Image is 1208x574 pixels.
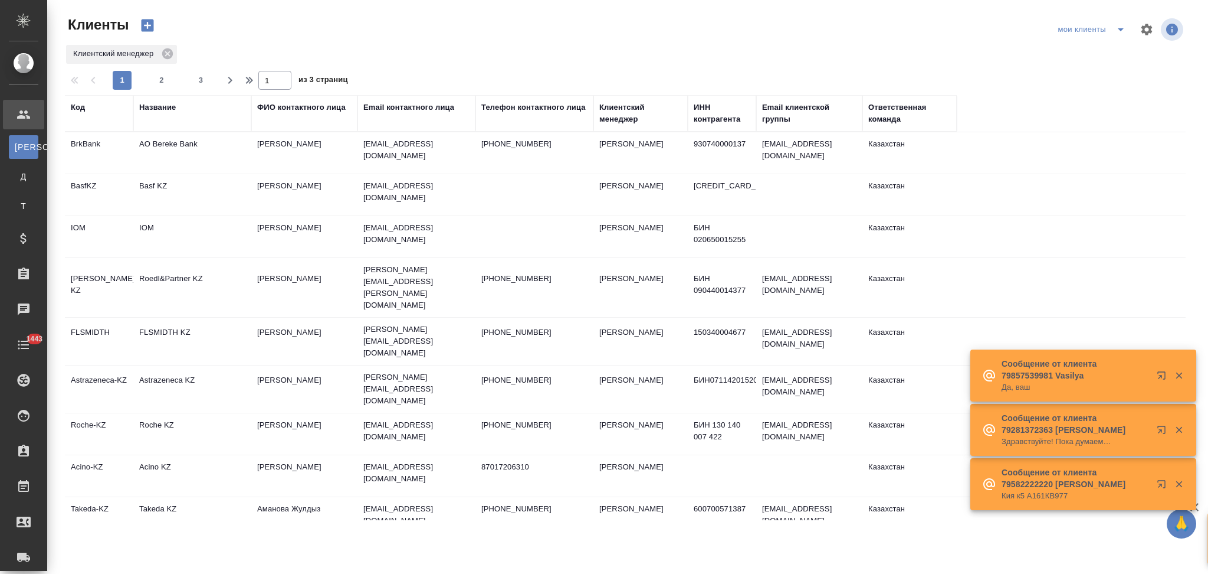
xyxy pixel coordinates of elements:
span: 2 [152,74,171,86]
div: Email контактного лица [363,102,454,113]
td: [PERSON_NAME] [593,267,688,308]
p: Кия к5 А161КВ977 [1002,490,1149,502]
p: [EMAIL_ADDRESS][DOMAIN_NAME] [363,180,470,204]
p: Клиентский менеджер [73,48,157,60]
div: Код [71,102,85,113]
td: Казахстан [862,132,957,174]
td: [PERSON_NAME] [251,413,357,455]
p: Сообщение от клиента 79281372363 [PERSON_NAME] [1002,412,1149,436]
button: Закрыть [1167,479,1191,490]
td: [EMAIL_ADDRESS][DOMAIN_NAME] [756,368,862,410]
td: 930740000137 [688,132,756,174]
td: Казахстан [862,497,957,539]
td: [PERSON_NAME] [251,321,357,362]
td: Казахстан [862,174,957,216]
p: [EMAIL_ADDRESS][DOMAIN_NAME] [363,222,470,246]
td: 600700571387 [688,497,756,539]
td: Roche KZ [133,413,251,455]
button: Создать [133,15,162,35]
td: [EMAIL_ADDRESS][DOMAIN_NAME] [756,497,862,539]
div: Ответственная команда [868,102,951,125]
td: Acino KZ [133,455,251,497]
p: [EMAIL_ADDRESS][DOMAIN_NAME] [363,419,470,443]
p: [PHONE_NUMBER] [481,503,587,515]
td: IOM [65,216,133,257]
span: Настроить таблицу [1132,15,1161,44]
td: БИН 020650015255 [688,216,756,257]
td: 150340004677 [688,321,756,362]
span: [PERSON_NAME] [15,141,32,153]
td: Astrazeneca KZ [133,368,251,410]
p: [PHONE_NUMBER] [481,374,587,386]
td: Roche-KZ [65,413,133,455]
a: Т [9,194,38,218]
td: AO Bereke Bank [133,132,251,174]
p: [PHONE_NUMBER] [481,419,587,431]
td: [PERSON_NAME] [251,132,357,174]
td: IOM [133,216,251,257]
td: Astrazeneca-KZ [65,368,133,410]
span: Д [15,171,32,182]
button: Открыть в новой вкладке [1150,364,1178,392]
td: БИН 130 140 007 422 [688,413,756,455]
td: Казахстан [862,321,957,362]
td: [PERSON_NAME] [593,132,688,174]
button: Открыть в новой вкладке [1150,472,1178,501]
td: [EMAIL_ADDRESS][DOMAIN_NAME] [756,267,862,308]
td: Казахстан [862,413,957,455]
td: Казахстан [862,216,957,257]
td: Аманова Жулдыз [251,497,357,539]
span: из 3 страниц [298,73,348,90]
td: [PERSON_NAME] [251,267,357,308]
a: [PERSON_NAME] [9,135,38,159]
span: Клиенты [65,15,129,34]
div: Клиентский менеджер [599,102,682,125]
a: Д [9,165,38,188]
div: Название [139,102,176,113]
p: Да, ваш [1002,381,1149,393]
p: [EMAIL_ADDRESS][DOMAIN_NAME] [363,138,470,162]
span: 1443 [19,333,50,345]
td: Basf KZ [133,174,251,216]
div: ИНН контрагента [694,102,750,125]
td: [EMAIL_ADDRESS][DOMAIN_NAME] [756,132,862,174]
td: [PERSON_NAME] [593,413,688,455]
td: [PERSON_NAME] [251,368,357,410]
p: Сообщение от клиента 79582222220 [PERSON_NAME] [1002,467,1149,490]
td: FLSMIDTH KZ [133,321,251,362]
p: Сообщение от клиента 79857539981 Vasilya [1002,358,1149,381]
td: [PERSON_NAME] [593,455,688,497]
div: Email клиентской группы [762,102,856,125]
div: split button [1055,20,1132,39]
span: Т [15,200,32,212]
td: FLSMIDTH [65,321,133,362]
a: 1443 [3,330,44,360]
div: ФИО контактного лица [257,102,346,113]
div: Клиентский менеджер [66,45,177,64]
td: [PERSON_NAME] [593,368,688,410]
p: 87017206310 [481,461,587,473]
td: BasfKZ [65,174,133,216]
p: Здравствуйте! Пока думаем… [1002,436,1149,448]
td: [PERSON_NAME] [593,216,688,257]
td: [PERSON_NAME] [251,216,357,257]
p: [PHONE_NUMBER] [481,138,587,150]
td: Roedl&Partner KZ [133,267,251,308]
td: [CREDIT_CARD_NUMBER] [688,174,756,216]
p: [PERSON_NAME][EMAIL_ADDRESS][DOMAIN_NAME] [363,371,470,407]
td: БИН 090440014377 [688,267,756,308]
p: [PHONE_NUMBER] [481,273,587,285]
p: [PERSON_NAME][EMAIL_ADDRESS][DOMAIN_NAME] [363,324,470,359]
td: [EMAIL_ADDRESS][DOMAIN_NAME] [756,413,862,455]
td: Takeda KZ [133,497,251,539]
td: Acino-KZ [65,455,133,497]
p: [PHONE_NUMBER] [481,327,587,338]
td: [PERSON_NAME] [251,455,357,497]
td: Казахстан [862,455,957,497]
button: Закрыть [1167,370,1191,381]
p: [EMAIL_ADDRESS][DOMAIN_NAME] [363,503,470,527]
td: [EMAIL_ADDRESS][DOMAIN_NAME] [756,321,862,362]
td: БИН071142015205 [688,368,756,410]
button: Закрыть [1167,425,1191,435]
td: Казахстан [862,368,957,410]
